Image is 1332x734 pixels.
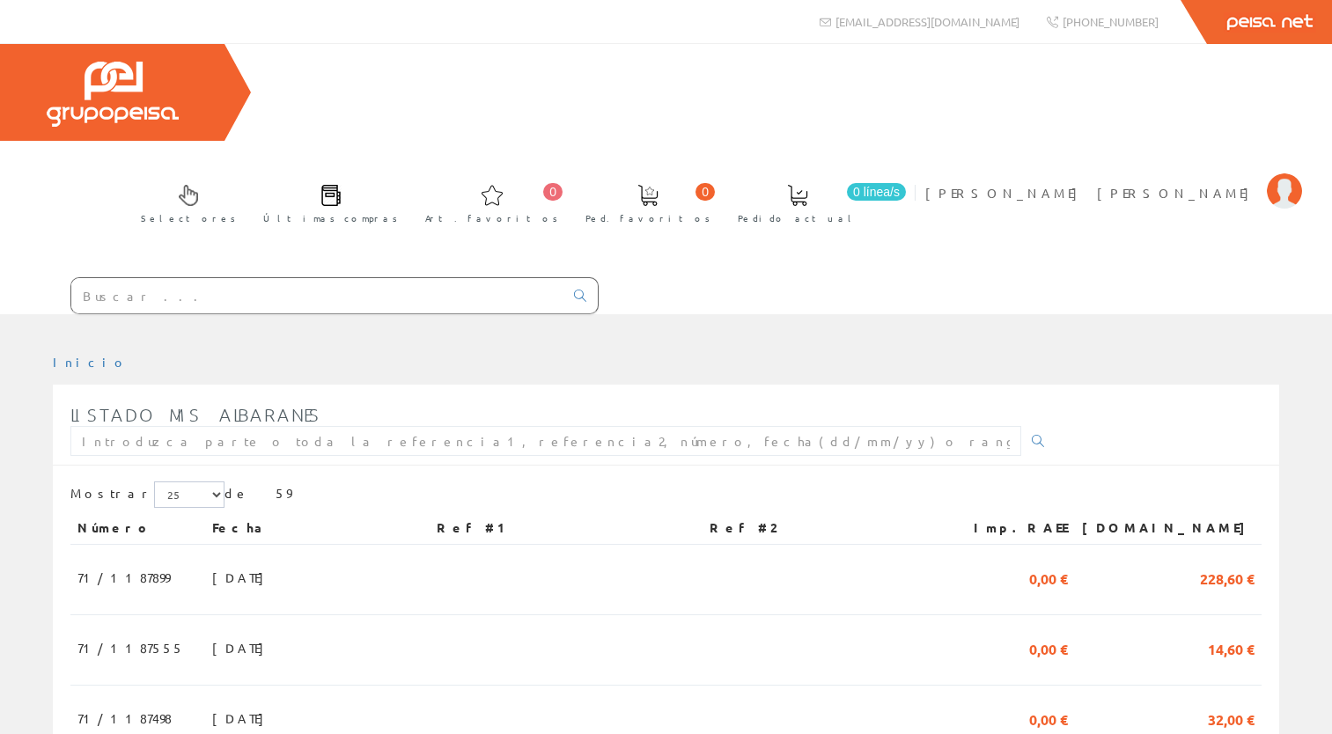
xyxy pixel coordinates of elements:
[70,426,1021,456] input: Introduzca parte o toda la referencia1, referencia2, número, fecha(dd/mm/yy) o rango de fechas(dd...
[943,512,1075,544] th: Imp.RAEE
[154,481,224,508] select: Mostrar
[695,183,715,201] span: 0
[1208,633,1255,663] span: 14,60 €
[835,14,1019,29] span: [EMAIL_ADDRESS][DOMAIN_NAME]
[70,512,205,544] th: Número
[925,184,1258,202] span: [PERSON_NAME] [PERSON_NAME]
[71,278,563,313] input: Buscar ...
[703,512,943,544] th: Ref #2
[847,183,906,201] span: 0 línea/s
[205,512,430,544] th: Fecha
[70,404,321,425] span: Listado mis albaranes
[430,512,702,544] th: Ref #1
[77,633,184,663] span: 71/1187555
[1029,562,1068,592] span: 0,00 €
[212,633,273,663] span: [DATE]
[141,209,236,227] span: Selectores
[123,170,245,234] a: Selectores
[1029,633,1068,663] span: 0,00 €
[543,183,563,201] span: 0
[1075,512,1262,544] th: [DOMAIN_NAME]
[47,62,179,127] img: Grupo Peisa
[212,562,273,592] span: [DATE]
[738,209,857,227] span: Pedido actual
[925,170,1302,187] a: [PERSON_NAME] [PERSON_NAME]
[585,209,710,227] span: Ped. favoritos
[246,170,407,234] a: Últimas compras
[70,481,224,508] label: Mostrar
[263,209,398,227] span: Últimas compras
[53,354,128,370] a: Inicio
[1200,562,1255,592] span: 228,60 €
[70,481,1262,512] div: de 59
[1063,14,1159,29] span: [PHONE_NUMBER]
[212,703,273,733] span: [DATE]
[77,703,172,733] span: 71/1187498
[1208,703,1255,733] span: 32,00 €
[425,209,558,227] span: Art. favoritos
[77,562,170,592] span: 71/1187899
[1029,703,1068,733] span: 0,00 €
